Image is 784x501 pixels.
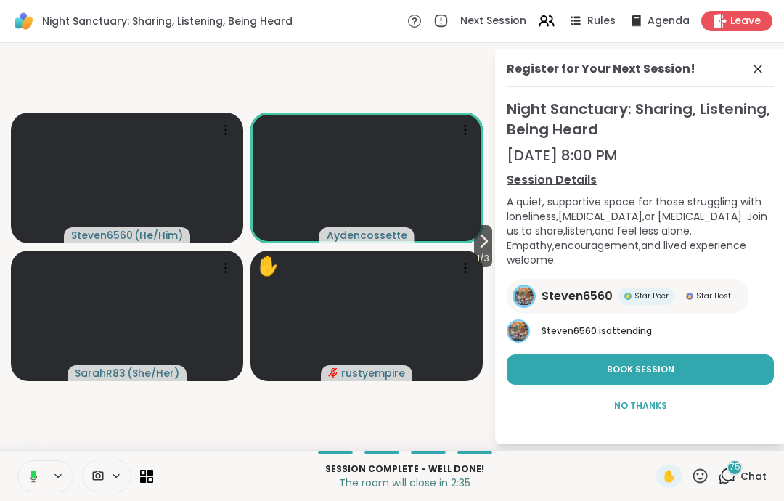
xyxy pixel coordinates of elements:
span: Rules [587,14,616,28]
span: Star Host [696,290,731,301]
p: is attending [542,325,774,338]
span: 75 [730,461,740,473]
span: Aydencossette [327,228,407,243]
span: Night Sanctuary: Sharing, Listening, Being Heard [507,99,774,139]
span: ✋ [662,468,677,485]
span: 1 / 3 [474,250,492,267]
div: Register for Your Next Session! [507,60,695,78]
p: Session Complete - well done! [162,463,648,476]
img: Star Host [686,293,693,300]
span: ( He/Him ) [134,228,183,243]
span: Next Session [460,14,526,28]
span: Book Session [607,363,674,376]
a: Steven6560Steven6560Star PeerStar PeerStar HostStar Host [507,279,748,314]
span: No Thanks [614,399,667,412]
a: Session Details [507,171,774,189]
img: ShareWell Logomark [12,9,36,33]
div: A quiet, supportive space for those struggling with loneliness,[MEDICAL_DATA],or [MEDICAL_DATA]. ... [507,195,774,267]
button: Book Session [507,354,774,385]
button: 1/3 [474,225,492,267]
span: SarahR83 [75,366,126,380]
div: ✋ [256,252,279,280]
p: The room will close in 2:35 [162,476,648,490]
div: [DATE] 8:00 PM [507,145,774,166]
span: rustyempire [341,366,405,380]
span: audio-muted [328,368,338,378]
img: Star Peer [624,293,632,300]
span: ( She/Her ) [127,366,179,380]
span: Star Peer [634,290,669,301]
span: Steven6560 [542,325,597,337]
span: Chat [740,469,767,484]
span: Steven6560 [542,288,613,305]
span: Steven6560 [71,228,133,243]
span: Night Sanctuary: Sharing, Listening, Being Heard [42,14,293,28]
span: Leave [730,14,761,28]
img: Steven6560 [508,321,528,341]
button: No Thanks [507,391,774,421]
img: Steven6560 [515,287,534,306]
span: Agenda [648,14,690,28]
